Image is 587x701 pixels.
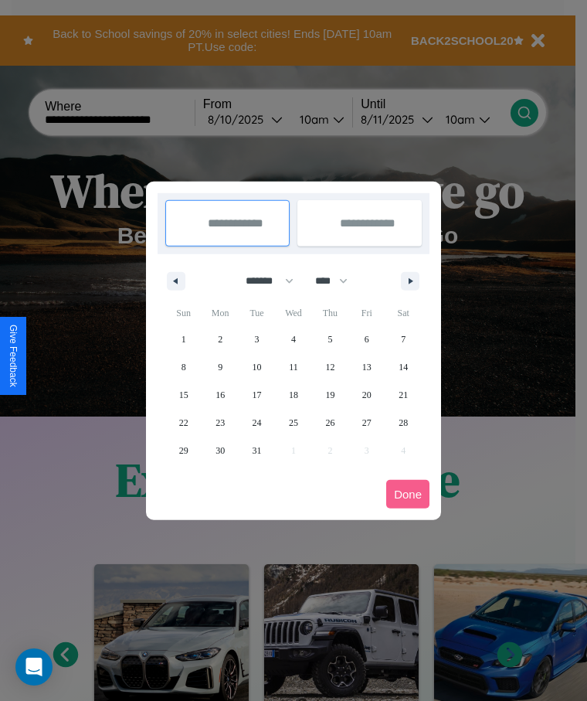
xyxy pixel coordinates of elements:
button: 3 [239,325,275,353]
button: 12 [312,353,348,381]
span: 1 [182,325,186,353]
span: 28 [399,409,408,437]
span: 17 [253,381,262,409]
button: 7 [385,325,422,353]
button: 23 [202,409,238,437]
button: 15 [165,381,202,409]
span: 11 [289,353,298,381]
span: 19 [325,381,334,409]
span: Thu [312,301,348,325]
span: 24 [253,409,262,437]
button: 28 [385,409,422,437]
button: 20 [348,381,385,409]
span: Fri [348,301,385,325]
span: 29 [179,437,188,464]
button: 17 [239,381,275,409]
div: Give Feedback [8,325,19,387]
span: 30 [215,437,225,464]
button: 4 [275,325,311,353]
span: 18 [289,381,298,409]
button: 5 [312,325,348,353]
span: Sat [385,301,422,325]
span: 4 [291,325,296,353]
button: 18 [275,381,311,409]
span: 25 [289,409,298,437]
button: 30 [202,437,238,464]
button: 22 [165,409,202,437]
button: 9 [202,353,238,381]
span: 10 [253,353,262,381]
button: 24 [239,409,275,437]
button: 13 [348,353,385,381]
span: 27 [362,409,372,437]
span: 2 [218,325,222,353]
span: 7 [401,325,405,353]
button: 2 [202,325,238,353]
span: 20 [362,381,372,409]
span: Wed [275,301,311,325]
button: Done [386,480,429,509]
button: 21 [385,381,422,409]
button: 8 [165,353,202,381]
button: 19 [312,381,348,409]
span: 16 [215,381,225,409]
button: 6 [348,325,385,353]
button: 29 [165,437,202,464]
span: 14 [399,353,408,381]
button: 27 [348,409,385,437]
button: 26 [312,409,348,437]
span: 5 [327,325,332,353]
span: 22 [179,409,188,437]
span: 6 [365,325,369,353]
button: 1 [165,325,202,353]
button: 25 [275,409,311,437]
span: 8 [182,353,186,381]
span: 21 [399,381,408,409]
span: 15 [179,381,188,409]
button: 14 [385,353,422,381]
span: Tue [239,301,275,325]
span: 23 [215,409,225,437]
span: 9 [218,353,222,381]
span: Mon [202,301,238,325]
button: 11 [275,353,311,381]
span: 26 [325,409,334,437]
button: 31 [239,437,275,464]
div: Open Intercom Messenger [15,648,53,686]
button: 10 [239,353,275,381]
button: 16 [202,381,238,409]
span: 13 [362,353,372,381]
span: Sun [165,301,202,325]
span: 12 [325,353,334,381]
span: 3 [255,325,260,353]
span: 31 [253,437,262,464]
